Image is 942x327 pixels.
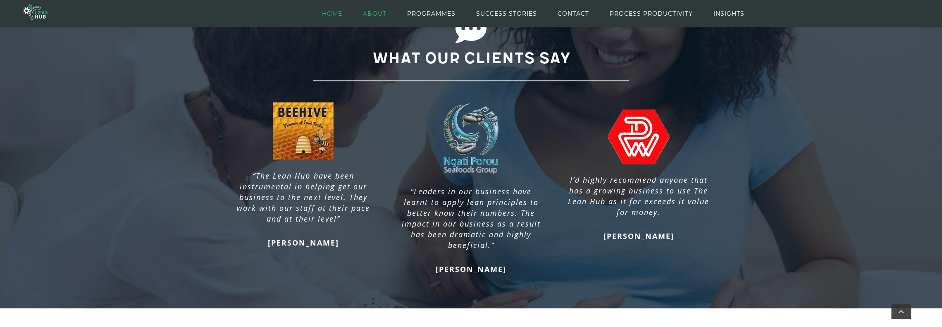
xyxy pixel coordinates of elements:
[229,170,378,224] p: “The Lean Hub have been instrumental in helping get our business to the next level. They work wit...
[603,231,674,241] strong: [PERSON_NAME]
[313,47,629,71] h2: WHAT OUR CLIENTS SAY
[272,102,334,160] img: continuous improvement nz
[436,264,506,274] strong: [PERSON_NAME]
[608,109,670,164] img: Drainways.png
[24,1,48,24] img: The Lean Hub | Optimising productivity with Lean Logo
[440,102,502,176] img: Lean manufacturing New Zealand
[268,238,339,248] strong: [PERSON_NAME]
[568,175,709,217] i: I’d highly recommend anyone that has a growing business to use The Lean Hub as it far exceeds it ...
[397,186,545,251] p: “Leaders in our business have learnt to apply lean principles to better know their numbers. The i...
